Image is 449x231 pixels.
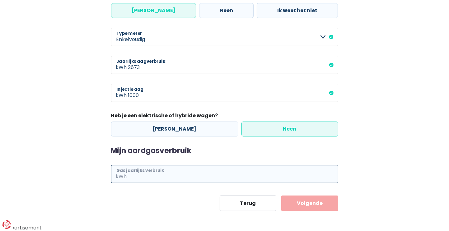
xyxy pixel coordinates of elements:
label: [PERSON_NAME] [111,122,238,136]
span: kWh [111,165,128,183]
h2: Mijn aardgasverbruik [111,146,338,155]
span: kWh [111,84,128,102]
label: Ik weet het niet [257,3,338,18]
legend: Heb je een elektrische of hybride wagen? [111,112,338,122]
button: Terug [220,196,277,211]
button: Volgende [281,196,338,211]
label: Neen [241,122,338,136]
span: kWh [111,56,128,74]
label: Neen [199,3,254,18]
label: [PERSON_NAME] [111,3,196,18]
